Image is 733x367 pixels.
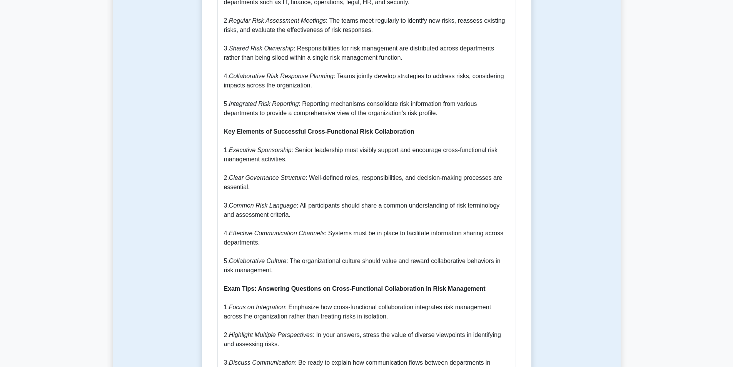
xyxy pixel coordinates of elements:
[229,73,334,79] i: Collaborative Risk Response Planning
[229,147,292,153] i: Executive Sponsorship
[224,285,486,292] b: Exam Tips: Answering Questions on Cross-Functional Collaboration in Risk Management
[229,17,326,24] i: Regular Risk Assessment Meetings
[229,230,325,236] i: Effective Communication Channels
[229,45,294,52] i: Shared Risk Ownership
[224,128,414,135] b: Key Elements of Successful Cross-Functional Risk Collaboration
[229,359,295,366] i: Discuss Communication
[229,101,299,107] i: Integrated Risk Reporting
[229,304,285,310] i: Focus on Integration
[229,174,306,181] i: Clear Governance Structure
[229,202,297,209] i: Common Risk Language
[229,332,313,338] i: Highlight Multiple Perspectives
[229,258,286,264] i: Collaborative Culture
